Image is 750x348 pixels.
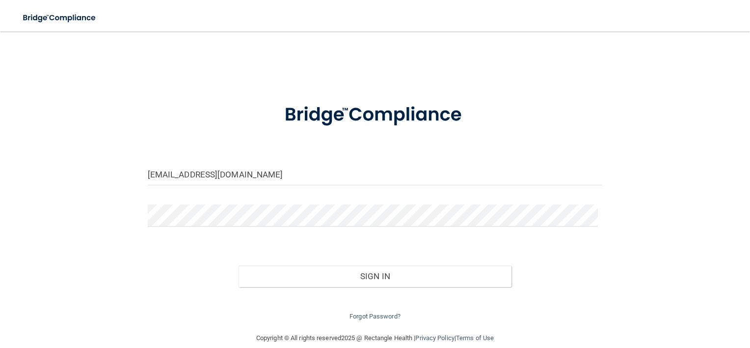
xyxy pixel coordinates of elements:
input: Email [148,163,603,185]
a: Terms of Use [456,334,494,342]
iframe: Drift Widget Chat Controller [581,294,738,333]
img: bridge_compliance_login_screen.278c3ca4.svg [265,90,485,140]
a: Forgot Password? [349,313,401,320]
img: bridge_compliance_login_screen.278c3ca4.svg [15,8,105,28]
a: Privacy Policy [415,334,454,342]
button: Sign In [239,265,511,287]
